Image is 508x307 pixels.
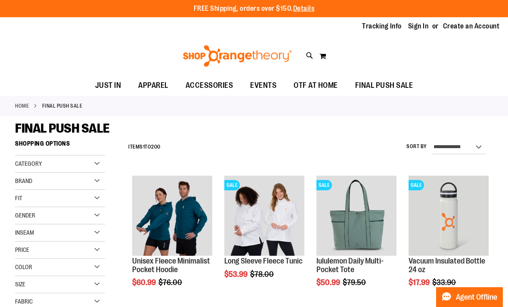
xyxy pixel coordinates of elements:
span: SALE [224,180,240,190]
div: product [220,171,309,300]
h2: Items to [128,140,161,154]
span: $60.99 [132,278,157,287]
a: Vacuum Insulated Bottle 24 ozSALE [409,176,489,257]
a: Create an Account [443,22,500,31]
span: $76.00 [158,278,183,287]
a: lululemon Daily Multi-Pocket Tote [316,257,384,274]
a: Sign In [408,22,429,31]
span: 200 [151,144,161,150]
img: Product image for Fleece Long Sleeve [224,176,304,256]
span: EVENTS [250,76,276,95]
span: $79.50 [343,278,367,287]
span: APPAREL [138,76,168,95]
span: 1 [143,144,145,150]
span: Agent Offline [456,293,497,301]
a: Product image for Fleece Long SleeveSALE [224,176,304,257]
span: Size [15,281,25,288]
label: Sort By [406,143,427,150]
span: SALE [409,180,424,190]
span: SALE [316,180,332,190]
strong: Shopping Options [15,136,105,155]
button: Agent Offline [436,287,503,307]
a: Long Sleeve Fleece Tunic [224,257,303,265]
strong: FINAL PUSH SALE [42,102,83,110]
span: Fabric [15,298,33,305]
span: $53.99 [224,270,249,279]
span: $17.99 [409,278,431,287]
span: Fit [15,195,22,202]
a: Home [15,102,29,110]
span: Category [15,160,42,167]
span: JUST IN [95,76,121,95]
span: $50.99 [316,278,341,287]
a: Details [293,5,315,12]
img: lululemon Daily Multi-Pocket Tote [316,176,396,256]
img: Unisex Fleece Minimalist Pocket Hoodie [132,176,212,256]
span: Inseam [15,229,34,236]
a: Unisex Fleece Minimalist Pocket Hoodie [132,257,210,274]
span: $33.90 [432,278,457,287]
img: Vacuum Insulated Bottle 24 oz [409,176,489,256]
a: lululemon Daily Multi-Pocket ToteSALE [316,176,396,257]
span: ACCESSORIES [186,76,233,95]
span: FINAL PUSH SALE [355,76,413,95]
span: FINAL PUSH SALE [15,121,110,136]
span: Price [15,246,29,253]
img: Shop Orangetheory [182,45,293,67]
span: OTF AT HOME [294,76,338,95]
span: Color [15,264,32,270]
a: Vacuum Insulated Bottle 24 oz [409,257,488,274]
span: Gender [15,212,35,219]
span: $78.00 [250,270,275,279]
a: Unisex Fleece Minimalist Pocket Hoodie [132,176,212,257]
span: Brand [15,177,32,184]
a: Tracking Info [362,22,402,31]
p: FREE Shipping, orders over $150. [194,4,315,14]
